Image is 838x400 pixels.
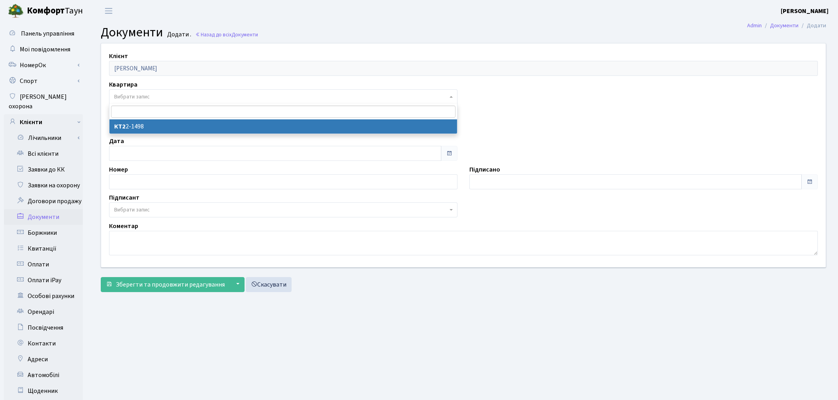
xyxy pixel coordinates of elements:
nav: breadcrumb [735,17,838,34]
span: Вибрати запис [114,93,150,101]
a: Спорт [4,73,83,89]
a: Посвідчення [4,320,83,336]
a: [PERSON_NAME] [781,6,829,16]
a: Контакти [4,336,83,351]
a: Щоденник [4,383,83,399]
a: Панель управління [4,26,83,42]
label: Підписант [109,193,139,202]
a: Мої повідомлення [4,42,83,57]
label: Клієнт [109,51,128,61]
a: Клієнти [4,114,83,130]
a: Скасувати [246,277,292,292]
span: Вибрати запис [114,206,150,214]
label: Коментар [109,221,138,231]
b: [PERSON_NAME] [781,7,829,15]
a: Оплати [4,257,83,272]
span: Документи [232,31,258,38]
a: Оплати iPay [4,272,83,288]
a: [PERSON_NAME] охорона [4,89,83,114]
a: Адреси [4,351,83,367]
span: Документи [101,23,163,42]
label: Дата [109,136,124,146]
img: logo.png [8,3,24,19]
a: Документи [4,209,83,225]
button: Зберегти та продовжити редагування [101,277,230,292]
a: Квитанції [4,241,83,257]
label: Квартира [109,80,137,89]
label: Номер [109,165,128,174]
a: Заявки на охорону [4,177,83,193]
a: Автомобілі [4,367,83,383]
a: Особові рахунки [4,288,83,304]
a: Документи [770,21,798,30]
a: Всі клієнти [4,146,83,162]
li: Додати [798,21,826,30]
a: Назад до всіхДокументи [195,31,258,38]
a: Договори продажу [4,193,83,209]
span: Зберегти та продовжити редагування [116,280,225,289]
span: Таун [27,4,83,18]
a: Admin [747,21,762,30]
li: 2-1498 [109,119,457,134]
a: Лічильники [9,130,83,146]
span: Панель управління [21,29,74,38]
b: КТ2 [114,122,126,131]
button: Переключити навігацію [99,4,119,17]
a: Боржники [4,225,83,241]
small: Додати . [166,31,191,38]
a: НомерОк [4,57,83,73]
b: Комфорт [27,4,65,17]
a: Орендарі [4,304,83,320]
span: Мої повідомлення [20,45,70,54]
label: Підписано [469,165,500,174]
a: Заявки до КК [4,162,83,177]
